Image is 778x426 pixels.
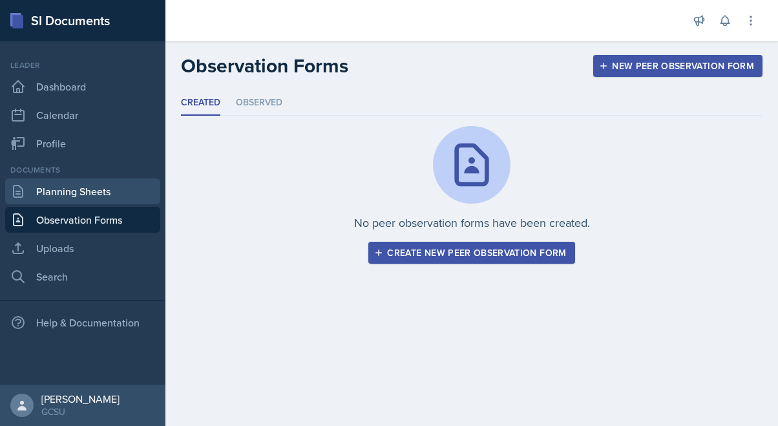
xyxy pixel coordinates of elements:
[181,54,348,78] h2: Observation Forms
[5,131,160,156] a: Profile
[5,207,160,233] a: Observation Forms
[41,405,120,418] div: GCSU
[5,164,160,176] div: Documents
[181,91,220,116] li: Created
[5,74,160,100] a: Dashboard
[368,242,574,264] button: Create new peer observation form
[236,91,282,116] li: Observed
[41,392,120,405] div: [PERSON_NAME]
[593,55,762,77] button: New Peer Observation Form
[602,61,754,71] div: New Peer Observation Form
[5,310,160,335] div: Help & Documentation
[5,178,160,204] a: Planning Sheets
[5,59,160,71] div: Leader
[377,248,566,258] div: Create new peer observation form
[5,102,160,128] a: Calendar
[5,235,160,261] a: Uploads
[354,214,590,231] p: No peer observation forms have been created.
[5,264,160,290] a: Search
